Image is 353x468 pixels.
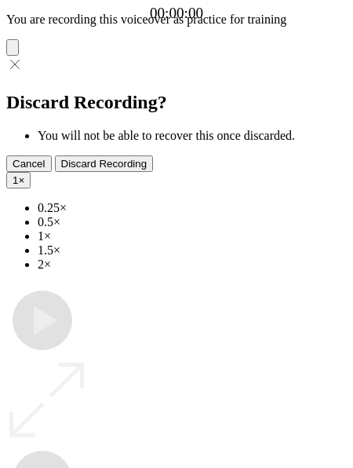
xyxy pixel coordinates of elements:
li: 1.5× [38,243,347,258]
li: You will not be able to recover this once discarded. [38,129,347,143]
li: 1× [38,229,347,243]
li: 0.5× [38,215,347,229]
p: You are recording this voiceover as practice for training [6,13,347,27]
span: 1 [13,174,18,186]
button: 1× [6,172,31,188]
button: Cancel [6,155,52,172]
li: 0.25× [38,201,347,215]
a: 00:00:00 [150,5,203,22]
li: 2× [38,258,347,272]
h2: Discard Recording? [6,92,347,113]
button: Discard Recording [55,155,154,172]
